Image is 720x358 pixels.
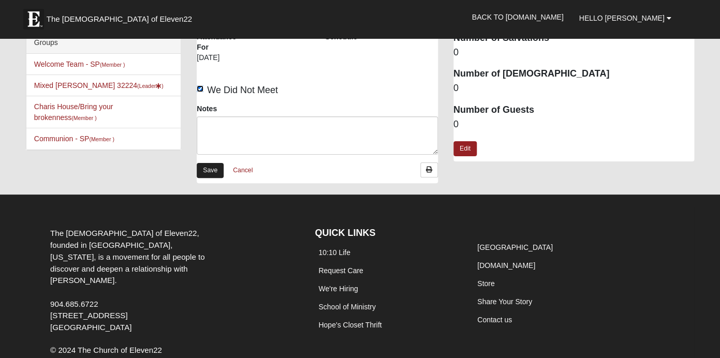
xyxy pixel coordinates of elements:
a: [DOMAIN_NAME] [477,261,535,270]
span: The [DEMOGRAPHIC_DATA] of Eleven22 [47,14,192,24]
a: Communion - SP(Member ) [34,135,114,143]
a: Mixed [PERSON_NAME] 32224(Leader) [34,81,164,90]
a: The [DEMOGRAPHIC_DATA] of Eleven22 [18,4,225,29]
h4: QUICK LINKS [315,228,458,239]
a: [GEOGRAPHIC_DATA] [477,243,553,251]
a: Welcome Team - SP(Member ) [34,60,125,68]
a: Charis House/Bring your brokenness(Member ) [34,102,113,122]
a: Request Care [318,266,363,275]
input: We Did Not Meet [197,85,203,92]
a: School of Ministry [318,303,375,311]
a: Hello [PERSON_NAME] [571,5,679,31]
img: Eleven22 logo [23,9,44,29]
a: Edit [453,141,477,156]
dd: 0 [453,118,695,131]
a: 10:10 Life [318,248,350,257]
div: The [DEMOGRAPHIC_DATA] of Eleven22, founded in [GEOGRAPHIC_DATA], [US_STATE], is a movement for a... [42,228,219,333]
a: We're Hiring [318,285,358,293]
a: Cancel [226,162,259,178]
dt: Number of [DEMOGRAPHIC_DATA] [453,67,695,81]
a: Back to [DOMAIN_NAME] [464,4,571,30]
span: We Did Not Meet [207,85,278,95]
span: [GEOGRAPHIC_DATA] [50,323,131,332]
a: Share Your Story [477,297,532,306]
dd: 0 [453,82,695,95]
label: Attendance For [197,32,245,52]
div: [DATE] [197,52,245,70]
a: Contact us [477,316,512,324]
a: Hope's Closet Thrift [318,321,381,329]
span: Hello [PERSON_NAME] [579,14,664,22]
a: Save [197,163,224,178]
small: (Leader ) [137,83,164,89]
a: Print Attendance Roster [420,162,438,177]
label: Notes [197,103,217,114]
div: Groups [26,32,181,54]
small: (Member ) [71,115,96,121]
dt: Number of Guests [453,103,695,117]
small: (Member ) [89,136,114,142]
a: Store [477,279,494,288]
dd: 0 [453,46,695,59]
small: (Member ) [100,62,125,68]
